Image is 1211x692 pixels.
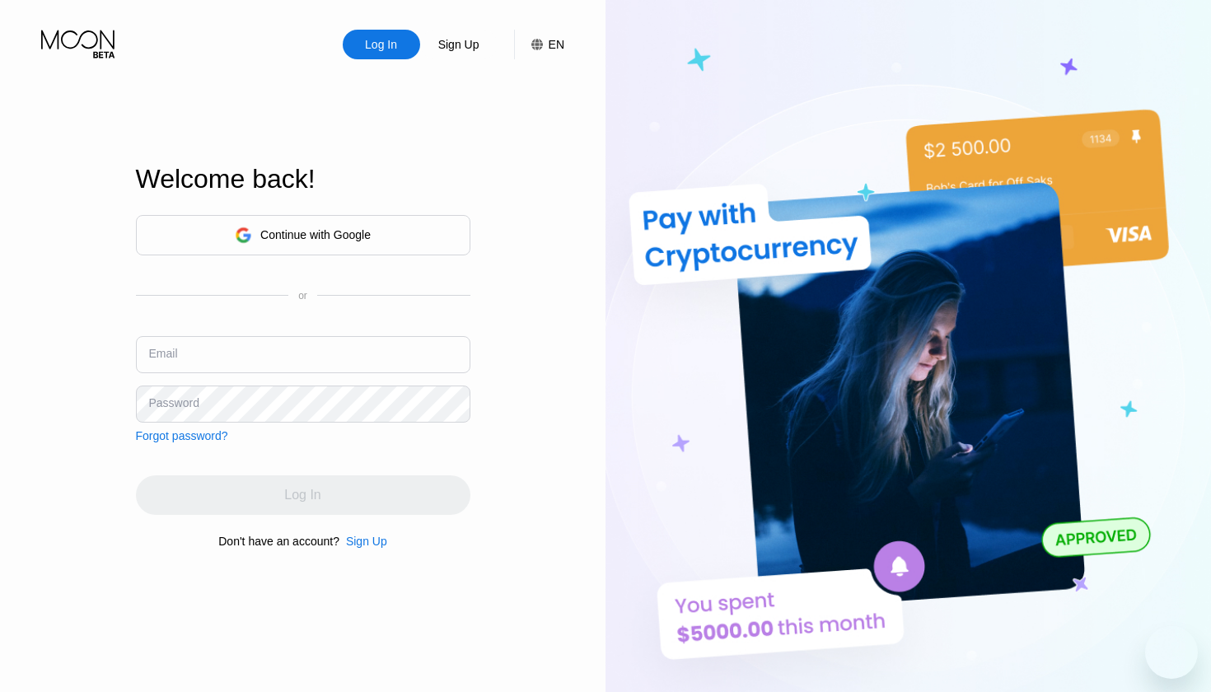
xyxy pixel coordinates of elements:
iframe: Mesajlaşma penceresini başlatma düğmesi [1145,626,1198,679]
div: Sign Up [437,36,481,53]
div: Welcome back! [136,164,470,194]
div: Forgot password? [136,429,228,442]
div: Email [149,347,178,360]
div: Password [149,396,199,409]
div: Continue with Google [136,215,470,255]
div: Log In [343,30,420,59]
div: Sign Up [420,30,498,59]
div: Log In [363,36,399,53]
div: Sign Up [339,535,387,548]
div: Don't have an account? [218,535,339,548]
div: EN [549,38,564,51]
div: or [298,290,307,302]
div: Sign Up [346,535,387,548]
div: Continue with Google [260,228,371,241]
div: EN [514,30,564,59]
